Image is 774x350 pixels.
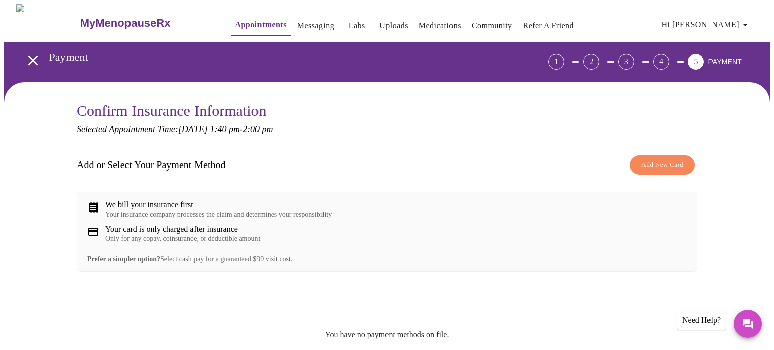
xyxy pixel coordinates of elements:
h3: MyMenopauseRx [80,17,171,30]
div: 2 [583,54,599,70]
button: Community [468,16,517,36]
button: Messages [734,310,762,338]
button: Labs [341,16,373,36]
p: You have no payment methods on file. [325,330,449,339]
div: 3 [618,54,634,70]
em: Selected Appointment Time: [DATE] 1:40 pm - 2:00 pm [77,124,273,134]
button: Uploads [375,16,412,36]
button: Hi [PERSON_NAME] [658,15,755,35]
button: open drawer [18,46,48,76]
a: Medications [419,19,461,33]
span: Add New Card [641,159,683,171]
a: Community [472,19,512,33]
div: We bill your insurance first [105,200,332,209]
a: Messaging [297,19,334,33]
span: PAYMENT [708,58,742,66]
div: Your insurance company processes the claim and determines your responsibility [105,211,332,219]
a: Appointments [235,18,286,32]
div: Select cash pay for a guaranteed $99 visit cost. [87,249,687,263]
button: Refer a Friend [519,16,578,36]
button: Medications [415,16,465,36]
div: Need Help? [677,311,726,330]
button: Add New Card [630,155,695,175]
img: MyMenopauseRx Logo [16,4,79,42]
strong: Prefer a simpler option? [87,255,160,263]
h3: Add or Select Your Payment Method [77,159,226,171]
button: Messaging [293,16,338,36]
h3: Confirm Insurance Information [77,102,697,119]
div: 1 [548,54,564,70]
a: MyMenopauseRx [79,6,211,41]
a: Uploads [379,19,408,33]
span: Hi [PERSON_NAME] [662,18,751,32]
a: Refer a Friend [523,19,574,33]
h3: Payment [49,51,492,64]
div: Your card is only charged after insurance [105,225,260,234]
div: Only for any copay, coinsurance, or deductible amount [105,235,260,243]
div: 5 [688,54,704,70]
a: Labs [349,19,365,33]
button: Appointments [231,15,290,36]
div: 4 [653,54,669,70]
